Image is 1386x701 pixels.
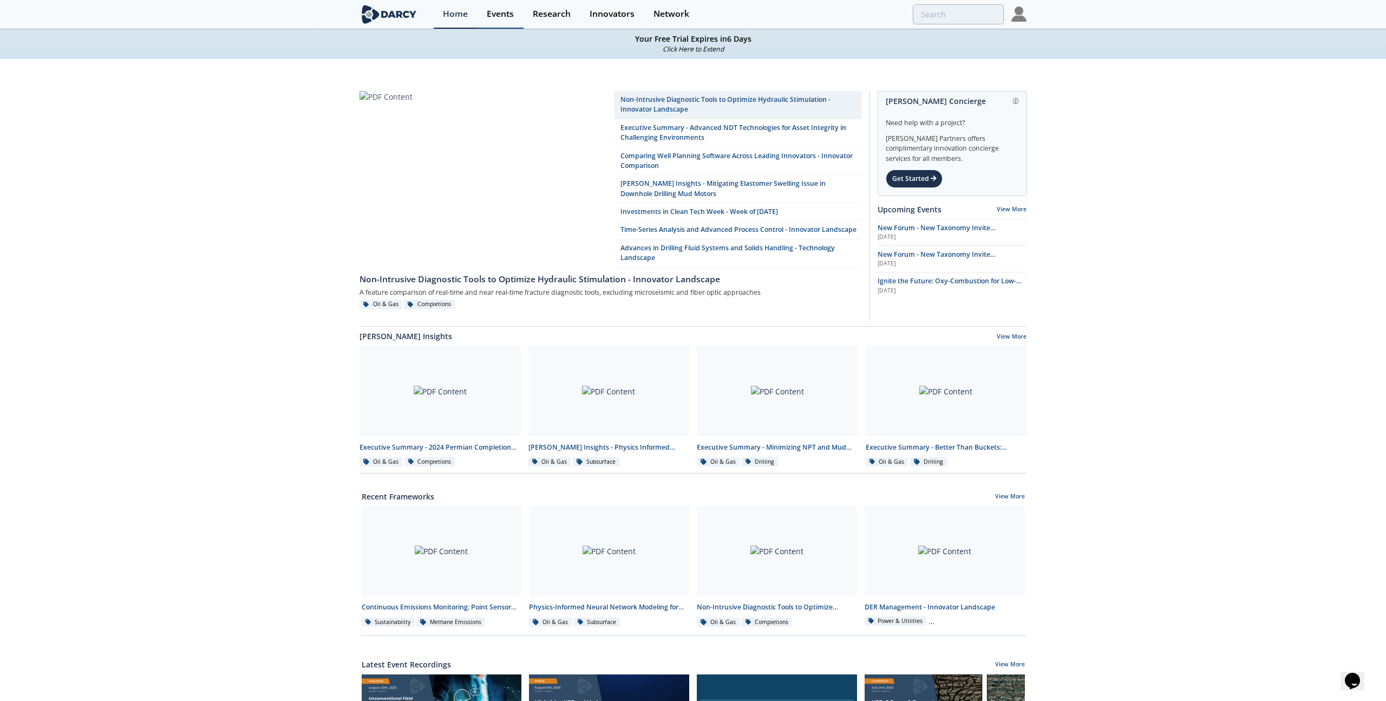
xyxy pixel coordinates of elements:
a: Non-Intrusive Diagnostic Tools to Optimize Hydraulic Stimulation - Innovator Landscape [614,91,862,119]
img: Profile [1011,7,1027,22]
a: PDF Content Executive Summary - Better Than Buckets: Advancing Hole Cleaning with Automated Cutti... [862,346,1031,468]
div: Innovators [590,10,635,18]
a: Comparing Well Planning Software Across Leading Innovators - Innovator Comparison [614,147,862,176]
div: A feature comparison of real-time and near real-time fracture diagnostic tools, excluding microse... [359,286,862,300]
div: Sustainability [362,618,415,627]
a: Upcoming Events [878,204,942,215]
div: [DATE] [878,287,1027,295]
a: PDF Content [PERSON_NAME] Insights - Physics Informed Neural Networks to Accelerate Subsurface Sc... [525,346,694,468]
div: Need help with a project? [886,111,1018,128]
div: Non-Intrusive Diagnostic Tools to Optimize Hydraulic Stimulation - Innovator Landscape [359,273,862,286]
div: Oil & Gas [529,618,572,627]
div: Research [533,10,571,18]
a: [PERSON_NAME] Insights [359,330,452,342]
div: Physics-Informed Neural Network Modeling for Upstream - Innovator Comparison [529,602,689,612]
div: [DATE] [878,233,1027,242]
div: Methane Emissions [416,618,485,627]
div: Executive Summary - 2024 Permian Completion Design Roundtable - [US_STATE][GEOGRAPHIC_DATA] [359,443,521,452]
div: Network [653,10,689,18]
div: [PERSON_NAME] Insights - Physics Informed Neural Networks to Accelerate Subsurface Scenario Analysis [528,443,690,452]
div: Subsurface [573,457,619,467]
iframe: chat widget [1341,658,1375,690]
div: Get Started [886,170,943,188]
img: logo-wide.svg [359,5,419,24]
a: New Forum - New Taxonomy Invite Notifications Test 2 [DATE] [878,250,1027,268]
div: Completions [742,618,793,627]
a: New Forum - New Taxonomy Invite Notifications Test 1 [DATE] [878,223,1027,242]
span: New Forum - New Taxonomy Invite Notifications Test 1 [878,223,996,242]
div: [DATE] [878,259,1027,268]
a: View More [997,333,1027,342]
div: Oil & Gas [528,457,571,467]
div: Oil & Gas [697,457,740,467]
a: Non-Intrusive Diagnostic Tools to Optimize Hydraulic Stimulation - Innovator Landscape [359,268,862,286]
div: Drilling [742,457,779,467]
div: Events [487,10,514,18]
div: Oil & Gas [866,457,908,467]
span: Ignite the Future: Oxy-Combustion for Low-Carbon Power [878,276,1022,295]
div: Drilling [910,457,947,467]
span: New Forum - New Taxonomy Invite Notifications Test 2 [878,250,996,269]
a: [PERSON_NAME] Insights - Mitigating Elastomer Swelling Issue in Downhole Drilling Mud Motors [614,175,862,203]
a: PDF Content Executive Summary - Minimizing NPT and Mud Costs with Automated Fluids Intelligence O... [693,346,862,468]
a: PDF Content Executive Summary - 2024 Permian Completion Design Roundtable - [US_STATE][GEOGRAPHIC... [356,346,525,468]
a: Advances in Drilling Fluid Systems and Solids Handling - Technology Landscape [614,239,862,268]
div: Oil & Gas [359,457,402,467]
a: Executive Summary - Advanced NDT Technologies for Asset Integrity in Challenging Environments [614,119,862,147]
div: Subsurface [574,618,620,627]
div: Power & Utilities [865,616,927,626]
a: Investments in Clean Tech Week - Week of [DATE] [614,203,862,221]
div: Oil & Gas [697,618,740,627]
div: Completions [404,300,455,309]
a: PDF Content Non-Intrusive Diagnostic Tools to Optimize Hydraulic Stimulation - Innovator Landscap... [693,506,861,628]
div: Oil & Gas [359,300,402,309]
div: Executive Summary - Better Than Buckets: Advancing Hole Cleaning with Automated Cuttings Monitoring [866,443,1027,452]
a: View More [995,492,1025,502]
a: Latest Event Recordings [362,659,451,670]
div: Non-Intrusive Diagnostic Tools to Optimize Hydraulic Stimulation - Innovator Landscape [697,602,857,612]
a: View More [997,205,1027,213]
a: PDF Content DER Management - Innovator Landscape Power & Utilities [861,506,1029,628]
div: [PERSON_NAME] Partners offers complimentary innovation concierge services for all members. [886,128,1018,164]
input: Advanced Search [913,4,1004,24]
a: Ignite the Future: Oxy-Combustion for Low-Carbon Power [DATE] [878,276,1027,295]
a: PDF Content Physics-Informed Neural Network Modeling for Upstream - Innovator Comparison Oil & Ga... [525,506,693,628]
div: Continuous Emissions Monitoring: Point Sensor Network (PSN) - Innovator Comparison [362,602,522,612]
a: Recent Frameworks [362,491,434,502]
div: Home [443,10,468,18]
a: Time-Series Analysis and Advanced Process Control - Innovator Landscape [614,221,862,239]
a: PDF Content Continuous Emissions Monitoring: Point Sensor Network (PSN) - Innovator Comparison Su... [358,506,526,628]
a: View More [995,660,1025,670]
div: Executive Summary - Minimizing NPT and Mud Costs with Automated Fluids Intelligence [697,443,858,452]
div: [PERSON_NAME] Concierge [886,92,1018,111]
div: Completions [404,457,455,467]
img: information.svg [1013,98,1019,104]
div: DER Management - Innovator Landscape [865,602,1025,612]
a: Click Here to Extend [663,44,724,54]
